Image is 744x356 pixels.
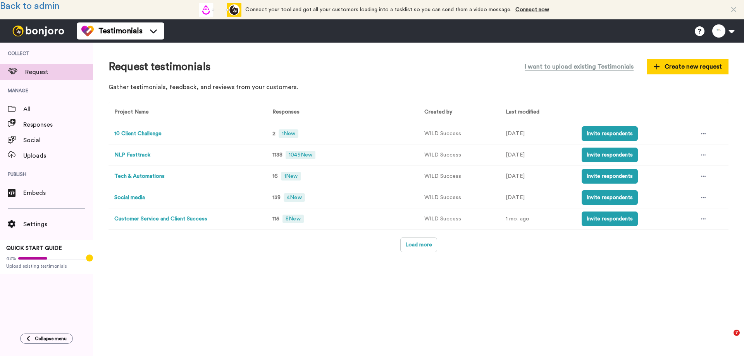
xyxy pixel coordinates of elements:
th: Last modified [500,102,576,123]
button: Tech & Automations [114,172,165,181]
td: WILD Success [418,144,500,166]
button: Invite respondents [582,190,638,205]
th: Created by [418,102,500,123]
img: bj-logo-header-white.svg [9,26,67,36]
a: Connect now [515,7,549,12]
span: Upload existing testimonials [6,263,87,269]
span: I want to upload existing Testimonials [525,62,634,71]
span: Embeds [23,188,93,198]
td: 1 mo. ago [500,208,576,230]
span: 1138 [272,152,282,158]
span: 8 New [282,215,303,223]
td: WILD Success [418,187,500,208]
span: Uploads [23,151,93,160]
span: 1049 New [286,151,315,159]
span: 115 [272,216,279,222]
span: Create new request [654,62,722,71]
span: 2 [272,131,276,136]
p: Gather testimonials, feedback, and reviews from your customers. [108,83,728,92]
span: 7 [734,330,740,336]
iframe: Intercom live chat [718,330,736,348]
span: Testimonials [98,26,143,36]
h1: Request testimonials [108,61,210,73]
td: WILD Success [418,208,500,230]
button: Invite respondents [582,126,638,141]
button: Customer Service and Client Success [114,215,207,223]
td: [DATE] [500,187,576,208]
button: Collapse menu [20,334,73,344]
span: 139 [272,195,281,200]
span: Request [25,67,93,77]
span: QUICK START GUIDE [6,246,62,251]
span: 16 [272,174,278,179]
button: Social media [114,194,145,202]
button: Load more [400,237,437,252]
span: All [23,105,93,114]
div: Tooltip anchor [86,255,93,261]
span: Collapse menu [35,335,67,342]
span: Responses [269,109,300,115]
button: Create new request [647,59,728,74]
span: 1 New [281,172,301,181]
button: NLP Fasttrack [114,151,150,159]
button: 10 Client Challenge [114,130,162,138]
span: Social [23,136,93,145]
span: Connect your tool and get all your customers loading into a tasklist so you can send them a video... [245,7,511,12]
span: Responses [23,120,93,129]
th: Project Name [108,102,263,123]
button: I want to upload existing Testimonials [519,58,639,75]
td: [DATE] [500,166,576,187]
td: WILD Success [418,123,500,144]
div: animation [199,3,241,17]
td: WILD Success [418,166,500,187]
span: 42% [6,255,16,261]
span: Settings [23,220,93,229]
button: Invite respondents [582,169,638,184]
td: [DATE] [500,144,576,166]
td: [DATE] [500,123,576,144]
span: 1 New [279,129,298,138]
img: tm-color.svg [81,25,94,37]
button: Invite respondents [582,212,638,226]
button: Invite respondents [582,148,638,162]
span: 4 New [284,193,305,202]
